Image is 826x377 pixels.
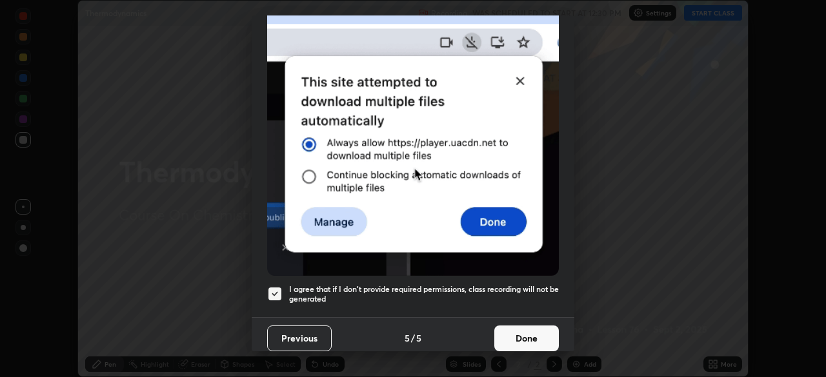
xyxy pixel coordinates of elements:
[405,331,410,345] h4: 5
[411,331,415,345] h4: /
[494,325,559,351] button: Done
[267,325,332,351] button: Previous
[289,284,559,304] h5: I agree that if I don't provide required permissions, class recording will not be generated
[416,331,421,345] h4: 5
